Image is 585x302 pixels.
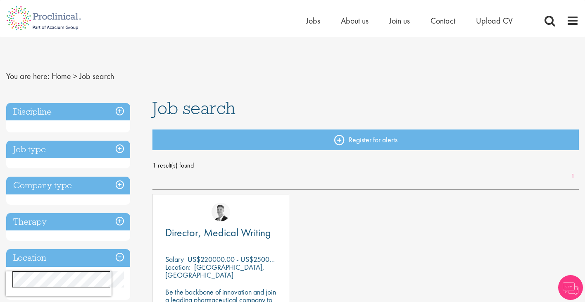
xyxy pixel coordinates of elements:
[6,71,50,81] span: You are here:
[6,141,130,158] h3: Job type
[73,71,77,81] span: >
[152,129,579,150] a: Register for alerts
[165,225,271,240] span: Director, Medical Writing
[430,15,455,26] a: Contact
[558,275,583,300] img: Chatbot
[79,71,114,81] span: Job search
[476,15,513,26] a: Upload CV
[306,15,320,26] a: Jobs
[6,249,130,267] h3: Location
[212,203,230,221] img: George Watson
[6,177,130,194] h3: Company type
[567,172,579,181] a: 1
[165,228,276,238] a: Director, Medical Writing
[165,262,264,280] p: [GEOGRAPHIC_DATA], [GEOGRAPHIC_DATA]
[6,103,130,121] h3: Discipline
[9,123,12,135] span: -
[6,213,130,231] h3: Therapy
[188,254,319,264] p: US$220000.00 - US$250000.00 per annum
[152,159,579,172] span: 1 result(s) found
[165,262,190,272] span: Location:
[6,271,112,296] iframe: reCAPTCHA
[165,254,184,264] span: Salary
[389,15,410,26] a: Join us
[341,15,369,26] a: About us
[52,71,71,81] a: breadcrumb link
[152,97,235,119] span: Job search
